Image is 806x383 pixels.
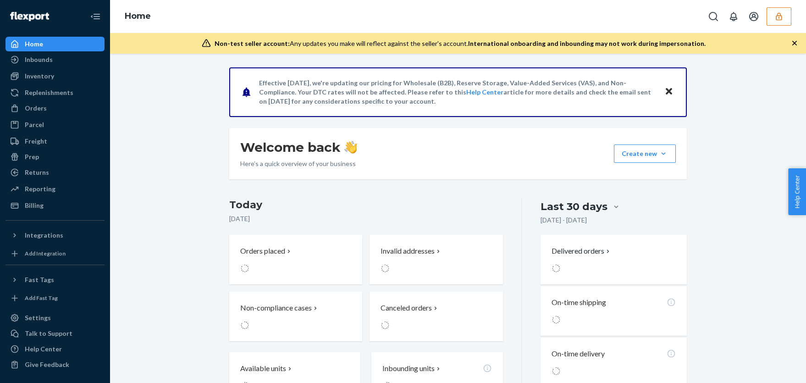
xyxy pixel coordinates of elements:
[240,363,286,374] p: Available units
[25,137,47,146] div: Freight
[552,349,605,359] p: On-time delivery
[25,294,58,302] div: Add Fast Tag
[6,101,105,116] a: Orders
[229,292,362,341] button: Non-compliance cases
[6,85,105,100] a: Replenishments
[229,214,503,223] p: [DATE]
[25,250,66,257] div: Add Integration
[25,231,63,240] div: Integrations
[240,246,285,256] p: Orders placed
[541,200,607,214] div: Last 30 days
[6,134,105,149] a: Freight
[25,275,54,284] div: Fast Tags
[25,313,51,322] div: Settings
[25,344,62,354] div: Help Center
[6,357,105,372] button: Give Feedback
[614,144,676,163] button: Create new
[25,168,49,177] div: Returns
[25,360,69,369] div: Give Feedback
[745,7,763,26] button: Open account menu
[6,198,105,213] a: Billing
[6,117,105,132] a: Parcel
[6,228,105,243] button: Integrations
[125,11,151,21] a: Home
[6,69,105,83] a: Inventory
[25,184,55,194] div: Reporting
[381,246,435,256] p: Invalid addresses
[215,39,706,48] div: Any updates you make will reflect against the seller's account.
[6,150,105,164] a: Prep
[25,88,73,97] div: Replenishments
[240,139,357,155] h1: Welcome back
[552,297,606,308] p: On-time shipping
[25,120,44,129] div: Parcel
[6,311,105,325] a: Settings
[240,159,357,168] p: Here’s a quick overview of your business
[25,329,72,338] div: Talk to Support
[6,291,105,305] a: Add Fast Tag
[724,7,743,26] button: Open notifications
[370,292,502,341] button: Canceled orders
[6,342,105,356] a: Help Center
[663,85,675,99] button: Close
[382,363,435,374] p: Inbounding units
[25,55,53,64] div: Inbounds
[229,198,503,212] h3: Today
[541,216,587,225] p: [DATE] - [DATE]
[788,168,806,215] button: Help Center
[86,7,105,26] button: Close Navigation
[6,272,105,287] button: Fast Tags
[117,3,158,30] ol: breadcrumbs
[25,152,39,161] div: Prep
[25,104,47,113] div: Orders
[6,37,105,51] a: Home
[240,303,312,313] p: Non-compliance cases
[6,246,105,261] a: Add Integration
[370,235,502,284] button: Invalid addresses
[259,78,656,106] p: Effective [DATE], we're updating our pricing for Wholesale (B2B), Reserve Storage, Value-Added Se...
[25,72,54,81] div: Inventory
[466,88,503,96] a: Help Center
[25,201,44,210] div: Billing
[25,39,43,49] div: Home
[6,165,105,180] a: Returns
[381,303,432,313] p: Canceled orders
[229,235,362,284] button: Orders placed
[6,182,105,196] a: Reporting
[344,141,357,154] img: hand-wave emoji
[10,12,49,21] img: Flexport logo
[6,326,105,341] button: Talk to Support
[6,52,105,67] a: Inbounds
[552,246,612,256] button: Delivered orders
[468,39,706,47] span: International onboarding and inbounding may not work during impersonation.
[704,7,723,26] button: Open Search Box
[215,39,290,47] span: Non-test seller account:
